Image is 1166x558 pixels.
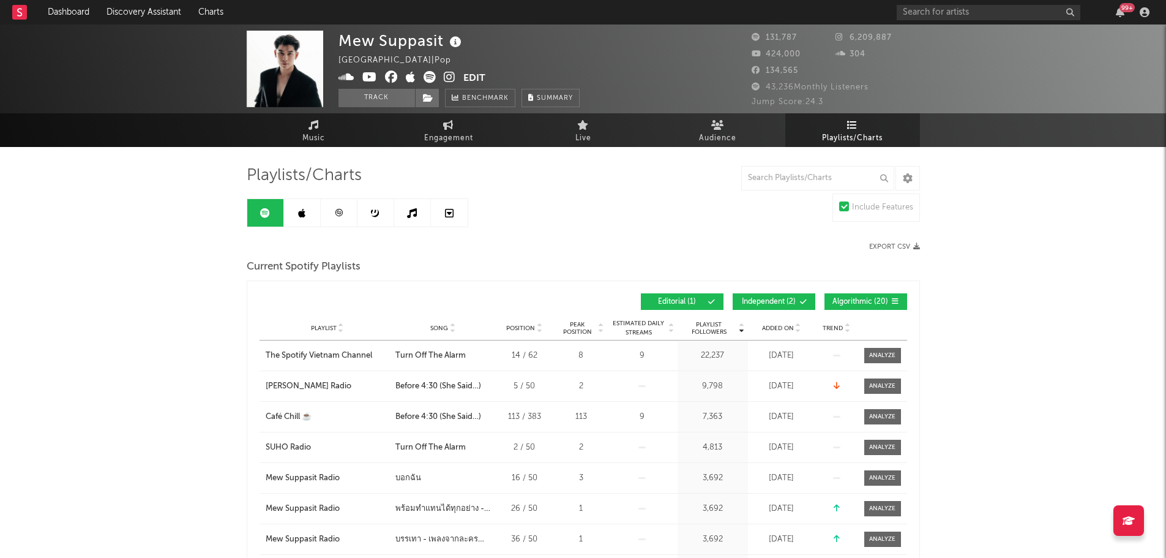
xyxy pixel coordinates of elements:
[558,350,604,362] div: 8
[266,533,340,546] div: Mew Suppasit Radio
[751,472,812,484] div: [DATE]
[751,442,812,454] div: [DATE]
[869,243,920,251] button: Export CSV
[558,503,604,515] div: 1
[681,503,745,515] div: 3,692
[516,113,651,147] a: Live
[681,533,745,546] div: 3,692
[497,503,552,515] div: 26 / 50
[681,380,745,393] div: 9,798
[266,411,312,423] div: Café Chill ☕️
[266,380,389,393] a: [PERSON_NAME] Radio
[266,472,389,484] a: Mew Suppasit Radio
[751,350,812,362] div: [DATE]
[497,472,552,484] div: 16 / 50
[832,298,889,306] span: Algorithmic ( 20 )
[681,321,738,336] span: Playlist Followers
[497,350,552,362] div: 14 / 62
[338,31,465,51] div: Mew Suppasit
[395,503,491,515] div: พร้อมทำแทนได้ทุกอย่าง - เพลงประกอบซีรีส์ "TANMAN - แทนแมน ทำแทนได้"
[610,411,675,423] div: 9
[1116,7,1124,17] button: 99+
[752,98,823,106] span: Jump Score: 24.3
[752,83,869,91] span: 43,236 Monthly Listeners
[537,95,573,102] span: Summary
[752,50,801,58] span: 424,000
[463,71,485,86] button: Edit
[445,89,515,107] a: Benchmark
[424,131,473,146] span: Engagement
[835,50,865,58] span: 304
[266,350,372,362] div: The Spotify Vietnam Channel
[338,89,415,107] button: Track
[558,380,604,393] div: 2
[558,411,604,423] div: 113
[681,350,745,362] div: 22,237
[610,319,667,337] span: Estimated Daily Streams
[311,325,337,332] span: Playlist
[430,325,448,332] span: Song
[824,293,907,310] button: Algorithmic(20)
[247,260,361,274] span: Current Spotify Playlists
[247,168,362,183] span: Playlists/Charts
[785,113,920,147] a: Playlists/Charts
[681,411,745,423] div: 7,363
[266,350,389,362] a: The Spotify Vietnam Channel
[302,131,325,146] span: Music
[558,472,604,484] div: 3
[610,350,675,362] div: 9
[751,533,812,546] div: [DATE]
[752,34,797,42] span: 131,787
[558,533,604,546] div: 1
[266,503,340,515] div: Mew Suppasit Radio
[395,380,481,393] div: Before 4:30 (She Said…)
[897,5,1080,20] input: Search for artists
[835,34,892,42] span: 6,209,887
[852,200,913,215] div: Include Features
[822,131,883,146] span: Playlists/Charts
[1119,3,1135,12] div: 99 +
[266,533,389,546] a: Mew Suppasit Radio
[699,131,736,146] span: Audience
[823,325,843,332] span: Trend
[395,411,481,423] div: Before 4:30 (She Said…)
[395,472,421,484] div: บอกฉัน
[762,325,794,332] span: Added On
[521,89,580,107] button: Summary
[733,293,815,310] button: Independent(2)
[651,113,785,147] a: Audience
[381,113,516,147] a: Engagement
[338,53,465,68] div: [GEOGRAPHIC_DATA] | Pop
[506,325,535,332] span: Position
[681,472,745,484] div: 3,692
[751,380,812,393] div: [DATE]
[752,67,798,75] span: 134,565
[575,131,591,146] span: Live
[681,442,745,454] div: 4,813
[266,442,311,454] div: SUHO Radio
[741,298,797,306] span: Independent ( 2 )
[751,503,812,515] div: [DATE]
[497,533,552,546] div: 36 / 50
[741,166,894,190] input: Search Playlists/Charts
[558,442,604,454] div: 2
[247,113,381,147] a: Music
[395,442,466,454] div: Turn Off The Alarm
[395,350,466,362] div: Turn Off The Alarm
[266,411,389,423] a: Café Chill ☕️
[558,321,597,336] span: Peak Position
[395,533,491,546] div: บรรเทา - เพลงจากละคร "รักร้าย"
[266,380,351,393] div: [PERSON_NAME] Radio
[266,503,389,515] a: Mew Suppasit Radio
[266,442,389,454] a: SUHO Radio
[462,91,509,106] span: Benchmark
[649,298,705,306] span: Editorial ( 1 )
[497,380,552,393] div: 5 / 50
[641,293,723,310] button: Editorial(1)
[497,411,552,423] div: 113 / 383
[751,411,812,423] div: [DATE]
[266,472,340,484] div: Mew Suppasit Radio
[497,442,552,454] div: 2 / 50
